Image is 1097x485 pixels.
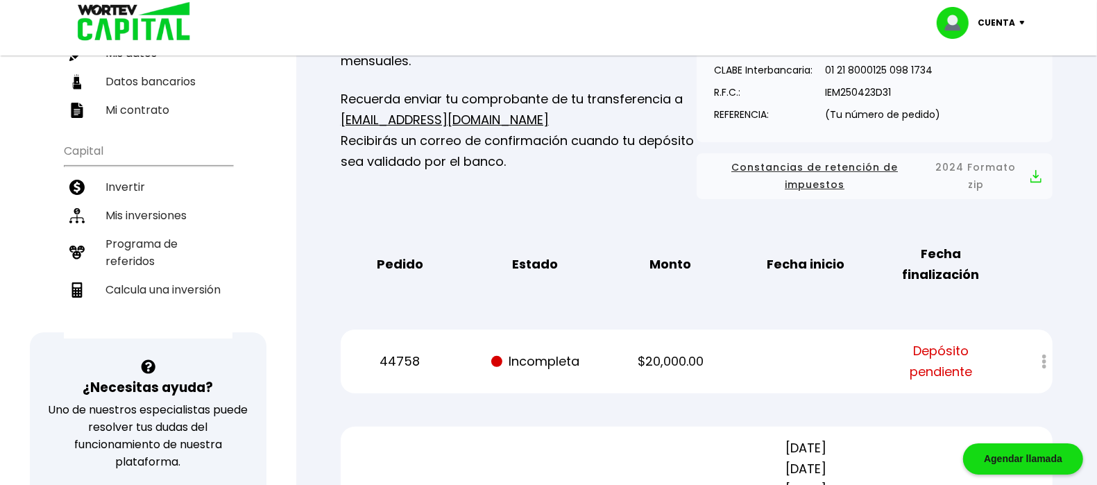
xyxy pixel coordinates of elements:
p: Recuerda enviar tu comprobante de tu transferencia a Recibirás un correo de confirmación cuando t... [341,89,697,172]
a: Datos bancarios [64,67,232,96]
p: Incompleta [478,351,592,372]
img: icon-down [1016,21,1035,25]
p: R.F.C.: [714,82,813,103]
button: Constancias de retención de impuestos2024 Formato zip [708,159,1041,194]
p: 44758 [343,351,457,372]
b: Pedido [377,254,423,275]
a: Calcula una inversión [64,275,232,304]
ul: Perfil [64,1,232,124]
p: 01 21 8000125 098 1734 [825,60,940,80]
b: Fecha inicio [767,254,844,275]
p: Cuenta [978,12,1016,33]
b: Fecha finalización [884,244,998,285]
img: recomiendanos-icon.9b8e9327.svg [69,245,85,260]
a: Invertir [64,173,232,201]
img: profile-image [937,7,978,39]
a: Programa de referidos [64,230,232,275]
img: invertir-icon.b3b967d7.svg [69,180,85,195]
h3: ¿Necesitas ayuda? [83,377,213,398]
p: $20,000.00 [613,351,727,372]
img: calculadora-icon.17d418c4.svg [69,282,85,298]
img: datos-icon.10cf9172.svg [69,74,85,90]
span: Depósito pendiente [884,341,998,382]
a: Mis inversiones [64,201,232,230]
p: Uno de nuestros especialistas puede resolver tus dudas del funcionamiento de nuestra plataforma. [48,401,248,470]
b: Estado [512,254,558,275]
p: CLABE Interbancaria: [714,60,813,80]
p: REFERENCIA: [714,104,813,125]
b: Monto [649,254,691,275]
img: contrato-icon.f2db500c.svg [69,103,85,118]
ul: Capital [64,135,232,339]
div: Agendar llamada [963,443,1083,475]
a: [EMAIL_ADDRESS][DOMAIN_NAME] [341,111,549,128]
img: inversiones-icon.6695dc30.svg [69,208,85,223]
span: Constancias de retención de impuestos [708,159,921,194]
p: (Tu número de pedido) [825,104,940,125]
a: Mi contrato [64,96,232,124]
p: IEM250423D31 [825,82,940,103]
